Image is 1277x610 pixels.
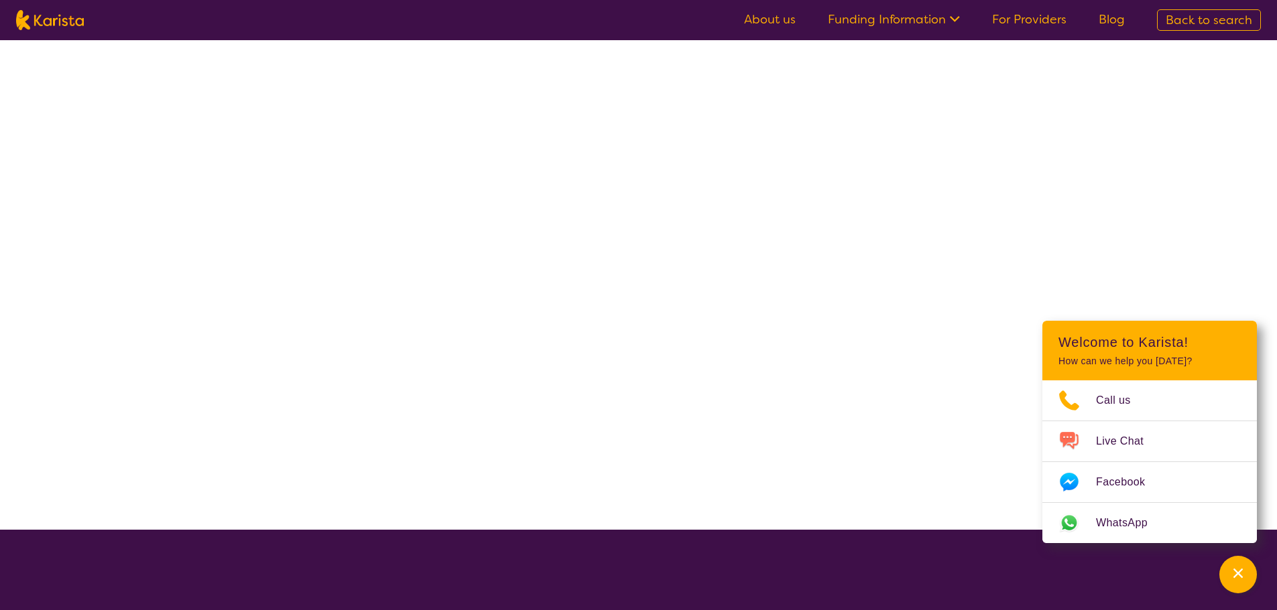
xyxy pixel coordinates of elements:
[1219,556,1257,593] button: Channel Menu
[1096,472,1161,492] span: Facebook
[1096,513,1164,533] span: WhatsApp
[1042,380,1257,543] ul: Choose channel
[828,11,960,27] a: Funding Information
[992,11,1067,27] a: For Providers
[1042,503,1257,543] a: Web link opens in a new tab.
[1166,12,1252,28] span: Back to search
[1099,11,1125,27] a: Blog
[1058,356,1241,367] p: How can we help you [DATE]?
[1096,390,1147,410] span: Call us
[744,11,796,27] a: About us
[1058,334,1241,350] h2: Welcome to Karista!
[16,10,84,30] img: Karista logo
[1096,431,1160,451] span: Live Chat
[1042,321,1257,543] div: Channel Menu
[1157,9,1261,31] a: Back to search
